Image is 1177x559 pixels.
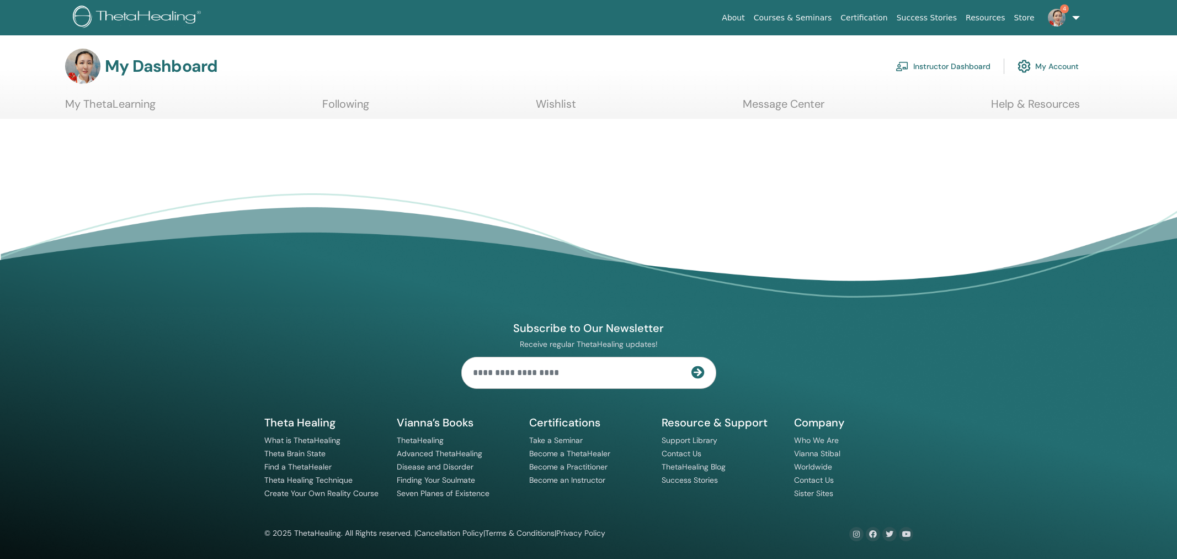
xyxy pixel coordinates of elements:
a: Certification [836,8,892,28]
a: Cancellation Policy [416,528,483,538]
a: Disease and Disorder [397,462,473,472]
a: Wishlist [536,97,576,119]
div: © 2025 ThetaHealing. All Rights reserved. | | | [264,527,605,540]
img: chalkboard-teacher.svg [896,61,909,71]
h5: Theta Healing [264,415,384,430]
a: Success Stories [662,475,718,485]
span: 4 [1060,4,1069,13]
a: Courses & Seminars [749,8,837,28]
a: Vianna Stibal [794,449,840,458]
a: Theta Healing Technique [264,475,353,485]
a: Seven Planes of Existence [397,488,489,498]
h5: Certifications [529,415,648,430]
a: Store [1010,8,1039,28]
h5: Resource & Support [662,415,781,430]
a: Terms & Conditions [485,528,555,538]
a: Become a Practitioner [529,462,608,472]
a: ThetaHealing Blog [662,462,726,472]
a: Take a Seminar [529,435,583,445]
a: Become a ThetaHealer [529,449,610,458]
a: Following [322,97,369,119]
a: Instructor Dashboard [896,54,990,78]
a: Contact Us [794,475,834,485]
img: cog.svg [1018,57,1031,76]
img: default.jpg [1048,9,1066,27]
a: Sister Sites [794,488,833,498]
p: Receive regular ThetaHealing updates! [461,339,716,349]
img: default.jpg [65,49,100,84]
a: Who We Are [794,435,839,445]
h5: Vianna’s Books [397,415,516,430]
a: Message Center [743,97,824,119]
a: Support Library [662,435,717,445]
a: Resources [961,8,1010,28]
a: Help & Resources [991,97,1080,119]
img: logo.png [73,6,205,30]
a: Find a ThetaHealer [264,462,332,472]
a: My ThetaLearning [65,97,156,119]
a: Worldwide [794,462,832,472]
a: ThetaHealing [397,435,444,445]
h4: Subscribe to Our Newsletter [461,321,716,335]
a: Finding Your Soulmate [397,475,475,485]
a: About [717,8,749,28]
a: Theta Brain State [264,449,326,458]
a: What is ThetaHealing [264,435,340,445]
a: Create Your Own Reality Course [264,488,379,498]
a: Become an Instructor [529,475,605,485]
h5: Company [794,415,913,430]
h3: My Dashboard [105,56,217,76]
a: Contact Us [662,449,701,458]
a: Success Stories [892,8,961,28]
a: My Account [1018,54,1079,78]
a: Advanced ThetaHealing [397,449,482,458]
a: Privacy Policy [556,528,605,538]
